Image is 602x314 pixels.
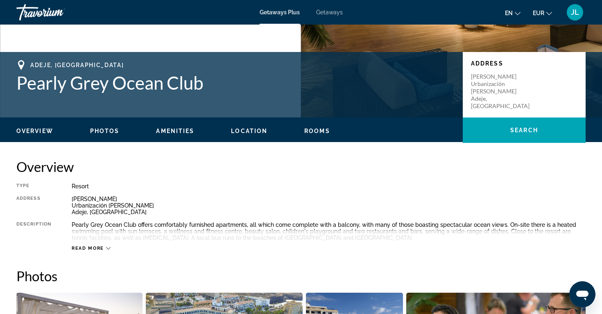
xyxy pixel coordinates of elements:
span: Photos [90,128,120,134]
a: Travorium [16,2,98,23]
h2: Overview [16,158,586,175]
span: Location [231,128,267,134]
iframe: Bouton de lancement de la fenêtre de messagerie [569,281,595,307]
button: User Menu [564,4,586,21]
div: Address [16,196,51,215]
div: Type [16,183,51,190]
div: Description [16,221,51,241]
span: en [505,10,513,16]
span: EUR [533,10,544,16]
span: Adeje, [GEOGRAPHIC_DATA] [30,62,124,68]
h2: Photos [16,268,586,284]
button: Amenities [156,127,194,135]
button: Rooms [304,127,330,135]
span: Search [510,127,538,133]
button: Change language [505,7,521,19]
div: Resort [72,183,586,190]
button: Read more [72,245,111,251]
button: Location [231,127,267,135]
button: Overview [16,127,53,135]
button: Search [463,117,586,143]
button: Change currency [533,7,552,19]
p: [PERSON_NAME] Urbanización [PERSON_NAME] Adeje, [GEOGRAPHIC_DATA] [471,73,536,110]
span: Read more [72,246,104,251]
div: Pearly Grey Ocean Club offers comfortably furnished apartments, all which come complete with a ba... [72,221,586,241]
span: JL [571,8,579,16]
h1: Pearly Grey Ocean Club [16,72,455,93]
button: Photos [90,127,120,135]
span: Overview [16,128,53,134]
p: Address [471,60,577,67]
a: Getaways Plus [260,9,300,16]
span: Rooms [304,128,330,134]
span: Amenities [156,128,194,134]
a: Getaways [316,9,343,16]
div: [PERSON_NAME] Urbanización [PERSON_NAME] Adeje, [GEOGRAPHIC_DATA] [72,196,586,215]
